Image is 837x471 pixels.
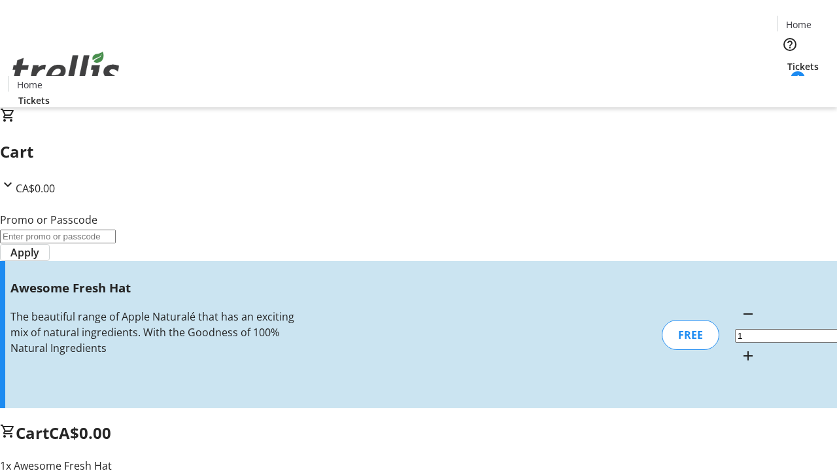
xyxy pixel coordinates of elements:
button: Cart [777,73,803,99]
img: Orient E2E Organization bW73qfA9ru's Logo [8,37,124,103]
span: CA$0.00 [49,422,111,444]
button: Increment by one [735,343,761,369]
a: Tickets [8,94,60,107]
button: Help [777,31,803,58]
span: Tickets [787,60,819,73]
div: FREE [662,320,719,350]
button: Decrement by one [735,301,761,327]
div: The beautiful range of Apple Naturalé that has an exciting mix of natural ingredients. With the G... [10,309,296,356]
a: Tickets [777,60,829,73]
span: CA$0.00 [16,181,55,196]
span: Tickets [18,94,50,107]
a: Home [777,18,819,31]
a: Home [9,78,50,92]
h3: Awesome Fresh Hat [10,279,296,297]
span: Apply [10,245,39,260]
span: Home [17,78,43,92]
span: Home [786,18,811,31]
